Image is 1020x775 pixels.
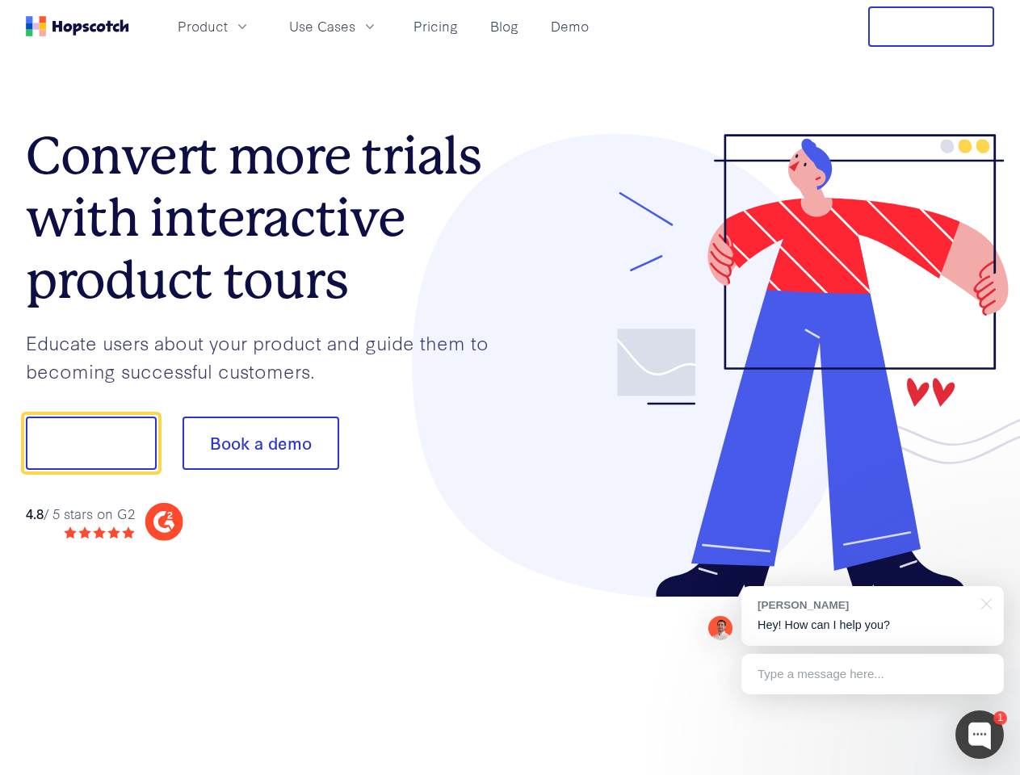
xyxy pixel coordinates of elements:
div: / 5 stars on G2 [26,504,135,524]
div: 1 [993,711,1007,725]
a: Demo [544,13,595,40]
a: Blog [484,13,525,40]
a: Pricing [407,13,464,40]
strong: 4.8 [26,504,44,522]
button: Free Trial [868,6,994,47]
button: Product [168,13,260,40]
button: Use Cases [279,13,388,40]
h1: Convert more trials with interactive product tours [26,125,510,311]
p: Hey! How can I help you? [758,617,988,634]
div: [PERSON_NAME] [758,597,972,613]
button: Book a demo [183,417,339,470]
img: Mark Spera [708,616,732,640]
button: Show me! [26,417,157,470]
span: Use Cases [289,16,355,36]
p: Educate users about your product and guide them to becoming successful customers. [26,329,510,384]
span: Product [178,16,228,36]
div: Type a message here... [741,654,1004,694]
a: Home [26,16,129,36]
